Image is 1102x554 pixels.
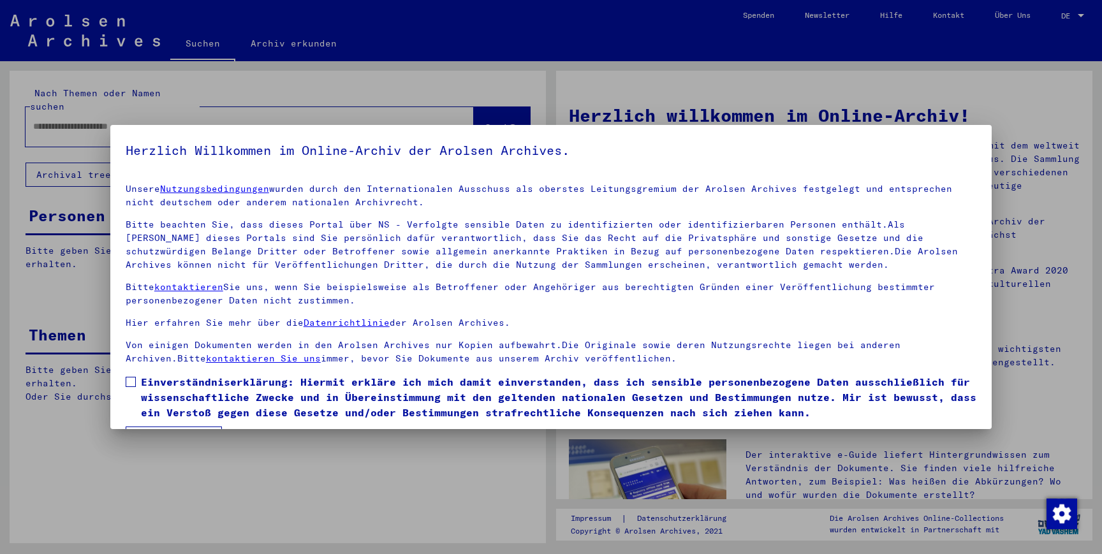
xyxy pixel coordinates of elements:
span: Einverständniserklärung: Hiermit erkläre ich mich damit einverstanden, dass ich sensible personen... [141,374,976,420]
a: kontaktieren Sie uns [206,353,321,364]
a: Nutzungsbedingungen [160,183,269,194]
p: Hier erfahren Sie mehr über die der Arolsen Archives. [126,316,976,330]
div: Zustimmung ändern [1046,498,1076,528]
h5: Herzlich Willkommen im Online-Archiv der Arolsen Archives. [126,140,976,161]
p: Von einigen Dokumenten werden in den Arolsen Archives nur Kopien aufbewahrt.Die Originale sowie d... [126,339,976,365]
a: Datenrichtlinie [304,317,390,328]
img: Zustimmung ändern [1047,499,1077,529]
p: Bitte Sie uns, wenn Sie beispielsweise als Betroffener oder Angehöriger aus berechtigten Gründen ... [126,281,976,307]
p: Bitte beachten Sie, dass dieses Portal über NS - Verfolgte sensible Daten zu identifizierten oder... [126,218,976,272]
a: kontaktieren [154,281,223,293]
p: Unsere wurden durch den Internationalen Ausschuss als oberstes Leitungsgremium der Arolsen Archiv... [126,182,976,209]
button: Ich stimme zu [126,426,222,451]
